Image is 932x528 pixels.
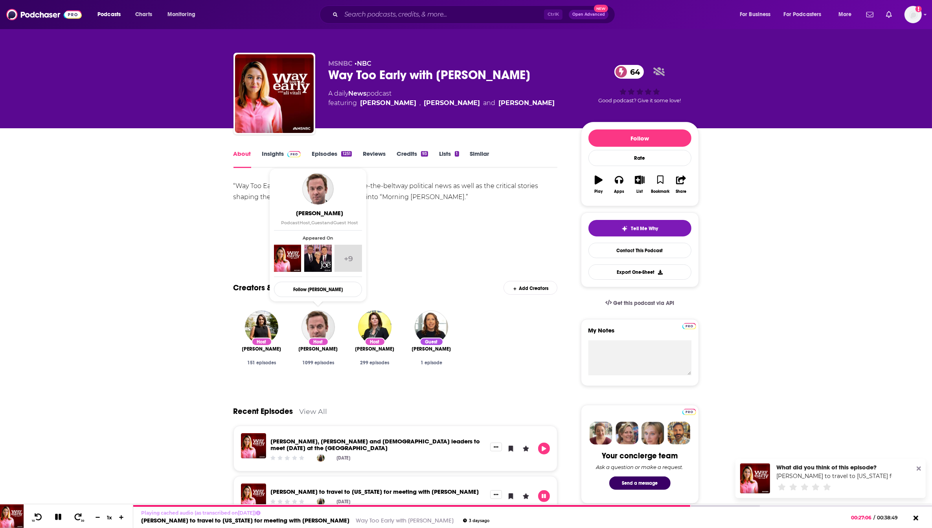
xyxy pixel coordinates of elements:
[588,150,691,166] div: Rate
[621,225,628,232] img: tell me why sparkle
[302,173,334,205] a: Jonathan Lemire
[300,407,327,415] a: View All
[310,220,311,225] span: ,
[135,9,152,20] span: Charts
[233,181,558,203] div: “Way Too Early” covers both the day’s inside-the-beltway political news as well as the critical s...
[504,281,557,295] div: Add Creators
[233,283,299,293] a: Creators & Guests
[415,310,448,344] img: Jessica Mackler
[92,8,131,21] button: open menu
[296,360,340,366] div: 1099 episodes
[463,519,489,523] div: 3 days ago
[588,129,691,147] button: Follow
[241,484,266,509] img: Trump to travel to Alaska for meeting with Putin
[233,150,251,168] a: About
[235,54,314,133] img: Way Too Early with Ali Vitali
[520,443,532,454] button: Leave a Rating
[327,6,623,24] div: Search podcasts, credits, & more...
[590,422,612,445] img: Sydney Profile
[412,346,451,352] a: Jessica Mackler
[602,451,678,461] div: Your concierge team
[588,264,691,280] button: Export One-Sheet
[676,189,686,194] div: Share
[538,490,550,502] button: Pause
[299,346,338,352] a: Jonathan Lemire
[833,8,862,21] button: open menu
[141,517,349,524] a: [PERSON_NAME] to travel to [US_STATE] for meeting with [PERSON_NAME]
[915,6,922,12] svg: Add a profile image
[904,6,922,23] span: Logged in as angelahattar
[365,338,385,346] div: Host
[341,8,544,21] input: Search podcasts, credits, & more...
[613,300,674,306] span: Get this podcast via API
[616,422,638,445] img: Barbara Profile
[651,189,669,194] div: Bookmark
[341,151,351,157] div: 1251
[594,189,603,194] div: Play
[490,443,502,451] button: Show More Button
[470,150,489,168] a: Similar
[520,490,532,502] button: Leave a Rating
[301,310,335,344] img: Jonathan Lemire
[335,245,362,272] a: +9
[410,360,454,366] div: 1 episode
[599,294,681,313] a: Get this podcast via API
[594,5,608,12] span: New
[317,498,325,506] img: Ali Vitali
[671,170,691,199] button: Share
[355,346,395,352] span: [PERSON_NAME]
[262,150,301,168] a: InsightsPodchaser Pro
[614,65,644,79] a: 64
[631,225,658,232] span: Tell Me Why
[779,8,833,21] button: open menu
[287,151,301,157] img: Podchaser Pro
[904,6,922,23] img: User Profile
[538,443,550,454] button: Play
[581,60,699,109] div: 64Good podcast? Give it some love!
[329,89,555,108] div: A daily podcast
[241,433,266,458] img: Trump, Zelenskyy and European leaders to meet today at the White House
[642,422,664,445] img: Jules Profile
[317,454,325,462] img: Ali Vitali
[329,60,353,67] span: MSNBC
[505,443,517,454] button: Bookmark Episode
[81,519,85,522] span: 30
[455,151,459,157] div: 1
[276,209,364,225] a: [PERSON_NAME]PodcastHost,GuestandGuest Host
[851,515,874,521] span: 00:27:06
[245,310,278,344] img: Ali Vitali
[130,8,157,21] a: Charts
[358,310,392,344] img: Kasie Hunt
[420,338,443,346] div: Guest
[682,408,696,415] a: Pro website
[424,98,480,108] a: Kasie Hunt
[274,235,362,241] span: Appeared On
[883,8,895,21] a: Show notifications dropdown
[141,510,489,516] p: Playing cached audio (as transcribed on [DATE] )
[167,9,195,20] span: Monitoring
[308,338,329,346] div: Host
[274,282,362,297] button: Follow [PERSON_NAME]
[299,346,338,352] span: [PERSON_NAME]
[682,409,696,415] img: Podchaser Pro
[276,209,364,217] span: [PERSON_NAME]
[421,151,428,157] div: 93
[336,455,350,461] div: [DATE]
[439,150,459,168] a: Lists1
[32,519,35,522] span: 10
[740,9,771,20] span: For Business
[271,438,480,452] a: Trump, Zelenskyy and European leaders to meet today at the White House
[629,170,650,199] button: List
[588,243,691,258] a: Contact This Podcast
[499,98,555,108] a: Ali Vitali
[103,514,116,521] div: 1 x
[614,189,624,194] div: Apps
[6,7,82,22] img: Podchaser - Follow, Share and Rate Podcasts
[588,327,691,340] label: My Notes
